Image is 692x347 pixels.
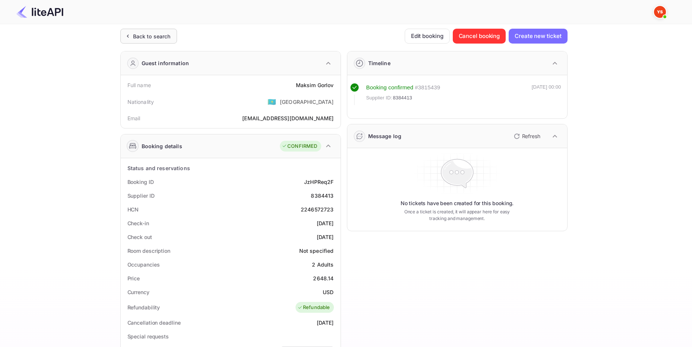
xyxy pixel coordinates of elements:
[368,59,391,67] div: Timeline
[522,132,540,140] p: Refresh
[313,274,334,282] div: 2648.14
[142,142,182,150] div: Booking details
[317,219,334,227] div: [DATE]
[312,261,334,268] div: 2 Adults
[532,83,561,105] div: [DATE] 00:00
[268,95,276,108] span: United States
[127,164,190,172] div: Status and reservations
[127,247,170,255] div: Room description
[509,29,567,44] button: Create new ticket
[401,200,514,207] p: No tickets have been created for this booking.
[296,81,334,89] div: Maksim Gorlov
[393,94,412,102] span: 8384413
[142,59,189,67] div: Guest information
[127,98,154,106] div: Nationality
[299,247,334,255] div: Not specified
[323,288,334,296] div: USD
[16,6,63,18] img: LiteAPI Logo
[127,303,160,311] div: Refundability
[366,83,414,92] div: Booking confirmed
[127,261,160,268] div: Occupancies
[282,143,317,150] div: CONFIRMED
[127,332,169,340] div: Special requests
[280,98,334,106] div: [GEOGRAPHIC_DATA]
[127,288,149,296] div: Currency
[654,6,666,18] img: Yandex Support
[127,233,152,241] div: Check out
[509,130,543,142] button: Refresh
[297,304,330,311] div: Refundable
[368,132,402,140] div: Message log
[311,192,334,200] div: 8384413
[405,29,450,44] button: Edit booking
[127,192,155,200] div: Supplier ID
[453,29,506,44] button: Cancel booking
[317,233,334,241] div: [DATE]
[366,94,392,102] span: Supplier ID:
[127,178,154,186] div: Booking ID
[127,219,149,227] div: Check-in
[317,319,334,327] div: [DATE]
[127,274,140,282] div: Price
[301,206,334,213] div: 2246572723
[133,32,171,40] div: Back to search
[304,178,334,186] div: JzHPReq2F
[127,319,181,327] div: Cancellation deadline
[415,83,440,92] div: # 3815439
[127,206,139,213] div: HCN
[127,114,140,122] div: Email
[127,81,151,89] div: Full name
[398,208,516,222] p: Once a ticket is created, it will appear here for easy tracking and management.
[242,114,334,122] div: [EMAIL_ADDRESS][DOMAIN_NAME]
